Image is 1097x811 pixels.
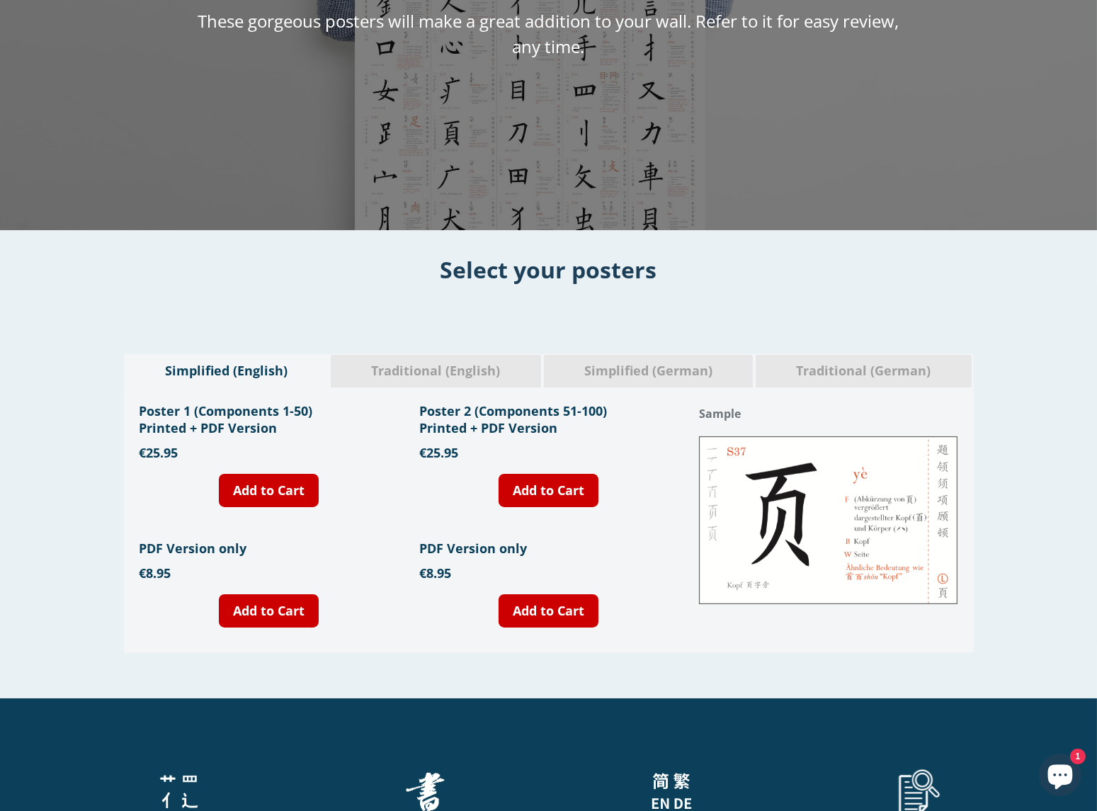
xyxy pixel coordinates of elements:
h1: Sample [699,402,957,425]
span: €25.95 [140,444,178,461]
h1: Poster 2 (Components 51-100) Printed + PDF Version [419,402,678,436]
a: Add to Cart [499,474,598,507]
span: Simplified (English) [135,362,318,380]
h1: Poster 1 (Components 1-50) Printed + PDF Version [140,402,398,436]
span: Traditional (German) [766,362,961,380]
h1: PDF Version only [419,540,678,557]
a: Add to Cart [499,594,598,628]
span: Simplified (German) [555,362,743,380]
span: €8.95 [140,565,171,582]
inbox-online-store-chat: Shopify online store chat [1035,754,1086,800]
h1: PDF Version only [140,540,398,557]
a: Add to Cart [219,594,319,628]
span: €8.95 [419,565,451,582]
h5: These gorgeous posters will make a great addition to your wall. Refer to it for easy review, any ... [190,8,907,59]
span: €25.95 [419,444,458,461]
span: Traditional (English) [341,362,530,380]
a: Add to Cart [219,474,319,507]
